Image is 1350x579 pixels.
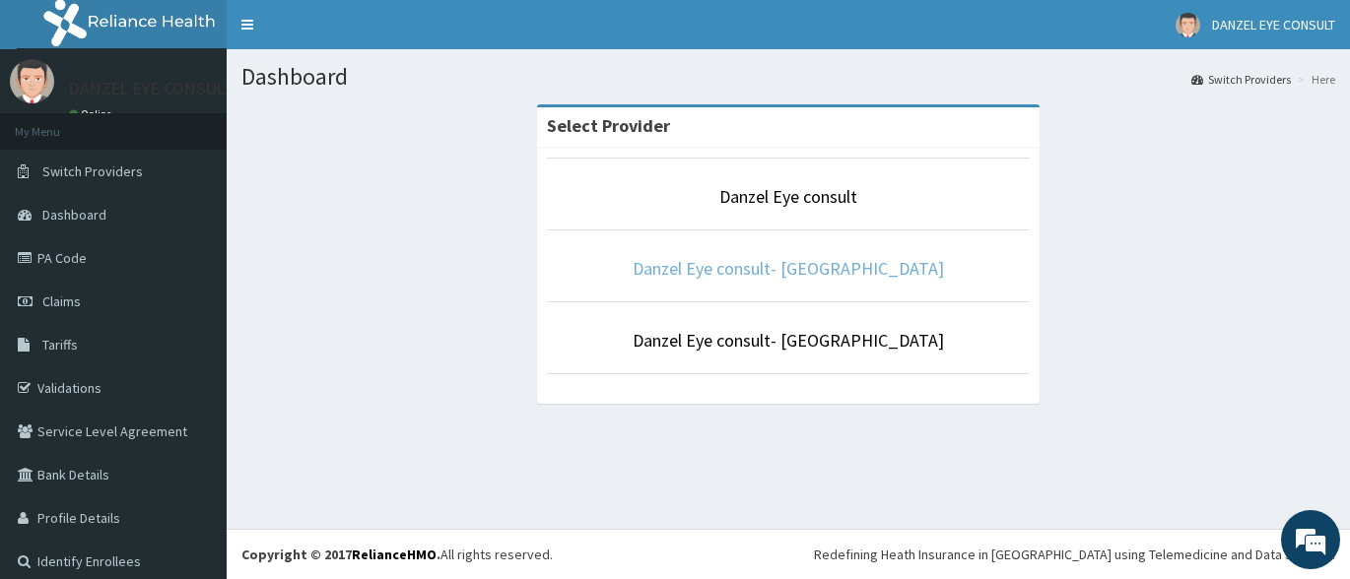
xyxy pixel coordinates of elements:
a: Danzel Eye consult- [GEOGRAPHIC_DATA] [633,329,944,352]
span: Claims [42,292,81,310]
footer: All rights reserved. [227,529,1350,579]
a: Switch Providers [1191,71,1291,88]
span: Tariffs [42,336,78,354]
img: User Image [10,59,54,103]
p: DANZEL EYE CONSULT [69,80,235,97]
strong: Select Provider [547,114,670,137]
span: Switch Providers [42,162,143,180]
img: User Image [1176,13,1200,37]
strong: Copyright © 2017 . [241,546,440,563]
a: Danzel Eye consult [719,185,857,208]
h1: Dashboard [241,64,1335,90]
a: RelianceHMO [352,546,437,563]
span: DANZEL EYE CONSULT [1212,16,1335,33]
span: Dashboard [42,206,106,224]
li: Here [1293,71,1335,88]
a: Online [69,107,116,121]
div: Redefining Heath Insurance in [GEOGRAPHIC_DATA] using Telemedicine and Data Science! [814,545,1335,564]
a: Danzel Eye consult- [GEOGRAPHIC_DATA] [633,257,944,280]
